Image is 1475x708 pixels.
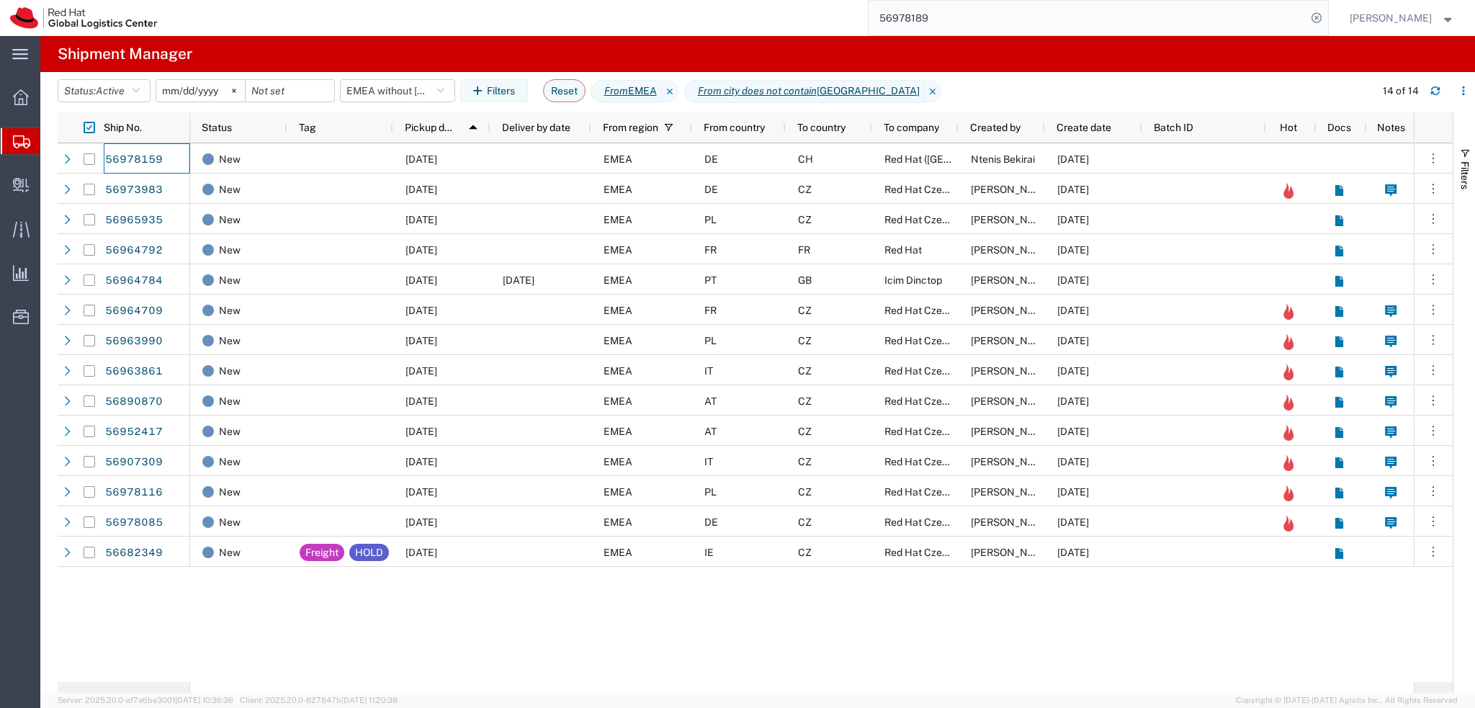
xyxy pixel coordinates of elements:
span: Pickup date [405,122,457,133]
span: 09/26/2025 [1057,426,1089,437]
span: New [219,144,241,174]
span: 09/29/2025 [1057,214,1089,225]
span: CH [798,153,813,165]
a: 56964784 [104,269,163,292]
span: New [219,507,241,537]
span: Filip Moravec [1350,10,1432,26]
span: EMEA [604,547,632,558]
span: CZ [798,184,812,195]
span: 09/22/2025 [1057,395,1089,407]
span: Red Hat [884,244,922,256]
span: 10/03/2025 [405,456,437,467]
span: 10/06/2025 [405,516,437,528]
span: Marcin Juszkiewicz [971,335,1053,346]
span: FR [704,244,717,256]
span: Federico Paolinelli [971,365,1053,377]
span: [DATE] 11:20:38 [341,696,398,704]
span: Server: 2025.20.0-af7a6be3001 [58,696,233,704]
span: New [219,295,241,326]
a: 56973983 [104,179,163,202]
span: New [219,447,241,477]
span: Red Hat Czech s.r.o. [884,365,976,377]
input: Not set [156,80,245,102]
span: PL [704,214,717,225]
span: New [219,174,241,205]
span: CZ [798,486,812,498]
span: 10/01/2025 [405,305,437,316]
span: CZ [798,335,812,346]
span: Red Hat Czech s.r.o. [884,456,976,467]
span: Status [202,122,232,133]
span: Tag [299,122,316,133]
span: 09/30/2025 [405,153,437,165]
span: EMEA [604,486,632,498]
span: PL [704,335,717,346]
a: 56890870 [104,390,163,413]
span: Krzysztof Gawlowski [971,214,1053,225]
span: Roberta Dalla Libera [971,456,1053,467]
span: Created by [970,122,1021,133]
span: 09/29/2025 [1057,305,1089,316]
span: 10/02/2025 [405,335,437,346]
span: Ship No. [104,122,142,133]
a: 56964792 [104,239,163,262]
span: Walter Sarg [971,395,1053,407]
span: Copyright © [DATE]-[DATE] Agistix Inc., All Rights Reserved [1236,694,1458,707]
span: EMEA [604,305,632,316]
span: Red Hat Czech s.r.o. [884,516,976,528]
a: 56907309 [104,451,163,474]
span: Red Hat Czech s.r.o. [884,305,976,316]
span: 09/30/2025 [1057,486,1089,498]
span: Dawn Gould [971,547,1053,558]
span: New [219,537,241,568]
span: CZ [798,365,812,377]
div: Freight [305,544,339,561]
img: logo [10,7,157,29]
span: 10/30/2025 [405,547,437,558]
span: CZ [798,305,812,316]
h4: Shipment Manager [58,36,192,72]
span: Sven Kohlhaas [971,516,1053,528]
span: From region [603,122,658,133]
span: Create date [1057,122,1111,133]
span: DE [704,153,718,165]
img: arrow-dropup.svg [462,116,485,139]
a: 56978159 [104,148,163,171]
span: New [219,265,241,295]
span: Red Hat (Switzerland) SARL [884,153,1061,165]
span: Aneta Novotna [971,274,1053,286]
span: AT [704,426,717,437]
span: FR [798,244,810,256]
span: From EMEA [591,80,662,103]
span: New [219,326,241,356]
span: AT [704,395,717,407]
span: Red Hat Czech s.r.o. [884,214,976,225]
span: Benjamin Dematteo [971,244,1053,256]
span: 09/02/2025 [1057,547,1089,558]
span: New [219,386,241,416]
span: EMEA [604,244,632,256]
span: EMEA [604,274,632,286]
span: Red Hat Czech s.r.o. [884,547,976,558]
span: New [219,477,241,507]
button: [PERSON_NAME] [1349,9,1456,27]
i: From [604,84,628,99]
span: Ntenis Bekirai [971,153,1035,165]
span: Alan Pevec [971,184,1053,195]
button: Status:Active [58,79,151,102]
span: New [219,205,241,235]
span: Notes [1377,122,1405,133]
span: Benjamin Dematteo [971,305,1053,316]
span: 10/02/2025 [405,395,437,407]
span: EMEA [604,335,632,346]
i: From city does not contain [698,84,817,99]
span: CZ [798,456,812,467]
span: EMEA [604,456,632,467]
span: [DATE] 10:36:36 [175,696,233,704]
span: Active [96,85,125,97]
span: 09/29/2025 [1057,274,1089,286]
span: EMEA [604,426,632,437]
span: Red Hat Czech s.r.o. [884,184,976,195]
span: GB [798,274,812,286]
span: New [219,416,241,447]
